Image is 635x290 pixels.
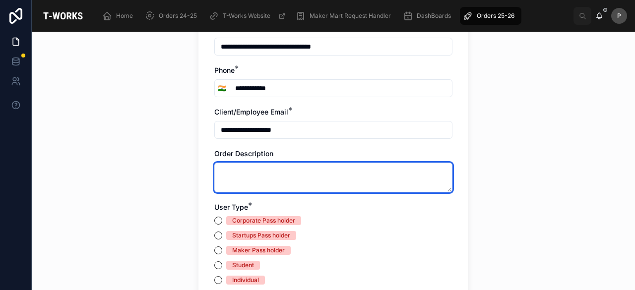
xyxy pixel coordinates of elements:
span: DashBoards [417,12,451,20]
span: Orders 25-26 [477,12,514,20]
a: T-Works Website [206,7,291,25]
a: DashBoards [400,7,458,25]
div: Corporate Pass holder [232,216,295,225]
button: Select Button [215,79,229,97]
span: 🇮🇳 [218,83,226,93]
span: Maker Mart Request Handler [310,12,391,20]
div: scrollable content [94,5,573,27]
div: Student [232,261,254,270]
a: Orders 24-25 [142,7,204,25]
span: Orders 24-25 [159,12,197,20]
span: User Type [214,203,248,211]
span: Phone [214,66,235,74]
div: Maker Pass holder [232,246,285,255]
span: P [617,12,621,20]
a: Maker Mart Request Handler [293,7,398,25]
img: App logo [40,8,86,24]
span: Client/Employee Email [214,108,288,116]
div: Startups Pass holder [232,231,290,240]
a: Home [99,7,140,25]
span: Order Description [214,149,273,158]
a: Orders 25-26 [460,7,521,25]
span: T-Works Website [223,12,270,20]
span: Home [116,12,133,20]
div: Individual [232,276,259,285]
